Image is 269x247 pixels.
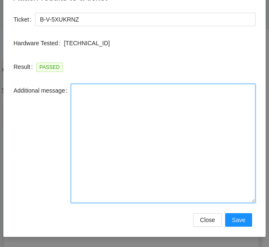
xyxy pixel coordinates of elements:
[13,15,29,24] span: Ticket
[35,13,256,26] input: Enter a ticket number to attach these results to
[232,215,245,225] span: Save
[36,63,63,72] span: PASSED
[13,62,30,71] span: Result
[13,38,58,48] span: Hardware Tested
[193,213,222,227] button: Close
[200,215,215,225] span: Close
[225,213,252,227] button: Save
[64,38,256,48] p: [TECHNICAL_ID]
[13,86,65,95] span: Additional message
